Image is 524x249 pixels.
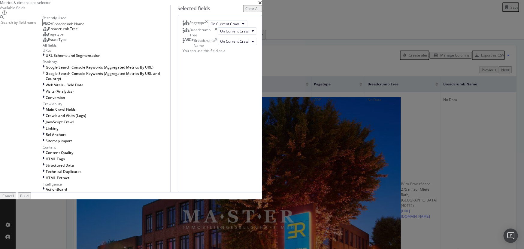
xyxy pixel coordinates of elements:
span: Crawls and Visits (Logs) [46,113,86,118]
div: Intelligence [43,182,170,187]
div: Selected fields [178,5,211,12]
span: Visits (Analytics) [46,89,74,94]
div: Rankings [43,59,170,64]
button: On Current Crawl [218,27,257,35]
div: PagetypetimesOn Current Crawl [183,20,257,27]
div: Open Intercom Messenger [504,229,518,243]
span: HTML Extract [46,175,69,180]
span: HTML Tags [46,156,65,161]
span: On Current Crawl [220,29,250,34]
div: Breadcrumb NametimesOn Current Crawl [183,38,257,48]
div: All fields [43,43,170,48]
span: Rel Anchors [46,132,66,137]
button: Build [18,192,31,199]
span: Sitemap import [46,138,72,143]
span: URL Scheme and Segmentation [46,53,101,58]
div: Breadcrumb TreetimesOn Current Crawl [183,27,257,38]
span: Breadcrumb Tree [48,26,78,31]
span: Structured Data [46,163,74,168]
span: Web Vitals - Field Data [46,82,83,88]
div: Breadcrumb Tree [190,27,215,38]
div: times [215,38,218,48]
span: JavaScript Crawl [46,119,74,124]
button: On Current Crawl [208,20,247,27]
span: Linking [46,126,59,131]
span: EstateType [48,37,67,42]
div: Content [43,145,170,150]
div: This group is disabled [43,71,170,81]
span: Content Quality [46,150,73,155]
span: Google Search Console Keywords (Aggregated Metrics By URL) [46,65,153,70]
div: URLs [43,48,170,53]
div: Crawlability [43,101,170,106]
span: Main Crawl Fields [46,107,76,112]
button: Clear All [243,5,262,12]
span: Pagetype [48,32,64,37]
div: times [215,27,218,38]
div: Recently Used [43,15,170,20]
div: Clear All [246,6,260,11]
div: Cancel [2,193,14,198]
span: On Current Crawl [211,21,240,26]
span: On Current Crawl [220,39,250,44]
span: Google Search Console Keywords (Aggregated Metrics By URL and Country) [46,71,160,81]
span: Technical Duplicates [46,169,81,174]
div: Build [20,193,29,198]
div: You can use this field as a [183,48,257,53]
span: ActionBoard [46,187,67,192]
div: Pagetype [190,20,205,27]
button: On Current Crawl [218,38,257,45]
span: Breadcrumb Name [52,21,84,26]
div: times [205,20,208,27]
span: Conversion [46,95,65,100]
div: Breadcrumb Name [194,38,215,48]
